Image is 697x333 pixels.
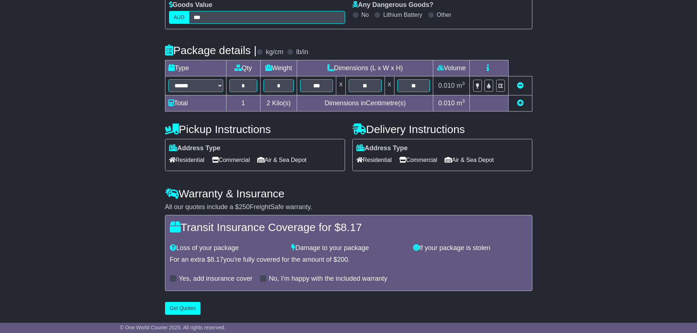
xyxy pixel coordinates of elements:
td: Dimensions (L x W x H) [297,60,433,76]
td: Volume [433,60,470,76]
td: Weight [260,60,297,76]
span: 0.010 [438,82,455,89]
label: Address Type [169,144,221,152]
label: Yes, add insurance cover [179,275,252,283]
span: 0.010 [438,99,455,107]
h4: Pickup Instructions [165,123,345,135]
div: Loss of your package [166,244,288,252]
label: Lithium Battery [383,11,422,18]
td: x [336,76,346,95]
td: Dimensions in Centimetre(s) [297,95,433,111]
span: 200 [337,256,348,263]
td: Type [165,60,226,76]
span: Residential [169,154,205,166]
sup: 3 [462,98,465,104]
td: 1 [226,95,260,111]
sup: 3 [462,81,465,86]
td: Total [165,95,226,111]
a: Add new item [517,99,524,107]
span: 2 [266,99,270,107]
div: Damage to your package [288,244,409,252]
span: Residential [356,154,392,166]
span: m [457,82,465,89]
span: Air & Sea Depot [445,154,494,166]
h4: Delivery Instructions [352,123,532,135]
td: Kilo(s) [260,95,297,111]
a: Remove this item [517,82,524,89]
label: kg/cm [266,48,283,56]
td: Qty [226,60,260,76]
label: lb/in [296,48,308,56]
label: Goods Value [169,1,213,9]
span: 8.17 [341,221,362,233]
td: x [385,76,394,95]
span: m [457,99,465,107]
span: Commercial [399,154,437,166]
label: No [361,11,369,18]
span: 250 [239,203,250,211]
div: All our quotes include a $ FreightSafe warranty. [165,203,532,211]
span: 8.17 [211,256,224,263]
label: No, I'm happy with the included warranty [269,275,387,283]
h4: Transit Insurance Coverage for $ [170,221,528,233]
button: Get Quotes [165,302,201,315]
h4: Warranty & Insurance [165,188,532,200]
div: For an extra $ you're fully covered for the amount of $ . [170,256,528,264]
span: © One World Courier 2025. All rights reserved. [120,325,226,330]
label: Other [437,11,451,18]
span: Air & Sea Depot [257,154,307,166]
div: If your package is stolen [409,244,531,252]
h4: Package details | [165,44,257,56]
span: Commercial [212,154,250,166]
label: AUD [169,11,190,24]
label: Any Dangerous Goods? [352,1,434,9]
label: Address Type [356,144,408,152]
